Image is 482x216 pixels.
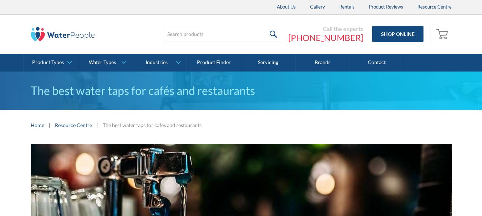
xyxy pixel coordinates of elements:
div: | [96,121,99,129]
div: The best water taps for cafés and restaurants [103,121,202,129]
a: [PHONE_NUMBER] [288,32,363,43]
a: Industries [132,54,186,72]
div: Water Types [89,59,116,65]
a: Servicing [241,54,295,72]
a: Product Finder [187,54,241,72]
div: Product Types [32,59,64,65]
input: Search products [163,26,281,42]
div: Call the experts [288,25,363,32]
div: | [48,121,51,129]
a: Open empty cart [435,26,452,43]
a: Contact [350,54,404,72]
a: Brands [295,54,350,72]
a: Resource Centre [55,121,92,129]
a: Water Types [78,54,132,72]
a: Shop Online [372,26,423,42]
div: Industries [146,59,168,65]
h1: The best water taps for cafés and restaurants [31,82,452,99]
img: shopping cart [436,28,450,39]
a: Product Types [24,54,78,72]
a: Home [31,121,44,129]
img: The Water People [31,27,95,41]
